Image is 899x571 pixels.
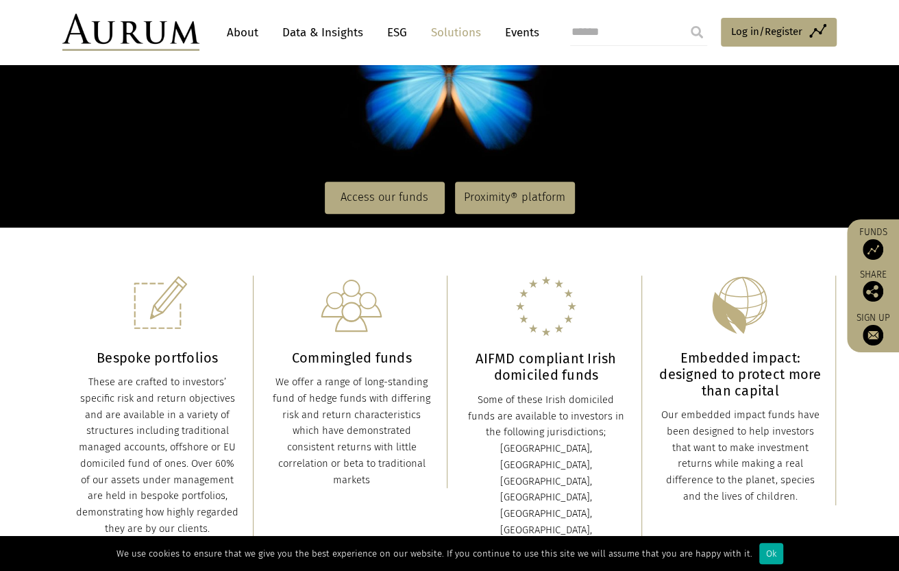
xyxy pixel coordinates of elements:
a: Proximity® platform [455,182,575,213]
div: Share [854,270,892,302]
a: Events [498,20,539,45]
img: Access Funds [863,239,883,260]
div: Ok [759,543,783,564]
h3: Commingled funds [271,350,434,366]
a: ESG [380,20,414,45]
div: Our embedded impact funds have been designed to help investors that want to make investment retur... [659,407,822,505]
a: Solutions [424,20,488,45]
h3: Embedded impact: designed to protect more than capital [659,350,822,399]
input: Submit [683,19,711,46]
h3: Bespoke portfolios [76,350,239,366]
h3: AIFMD compliant Irish domiciled funds [465,350,628,383]
img: Sign up to our newsletter [863,325,883,345]
a: About [220,20,265,45]
a: Sign up [854,312,892,345]
a: Data & Insights [275,20,370,45]
img: Aurum [62,14,199,51]
span: Log in/Register [731,23,802,40]
a: Access our funds [325,182,445,213]
div: These are crafted to investors’ specific risk and return objectives and are available in a variet... [76,374,239,537]
img: Share this post [863,281,883,302]
div: We offer a range of long-standing fund of hedge funds with differing risk and return characterist... [271,374,434,488]
a: Log in/Register [721,18,837,47]
a: Funds [854,226,892,260]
